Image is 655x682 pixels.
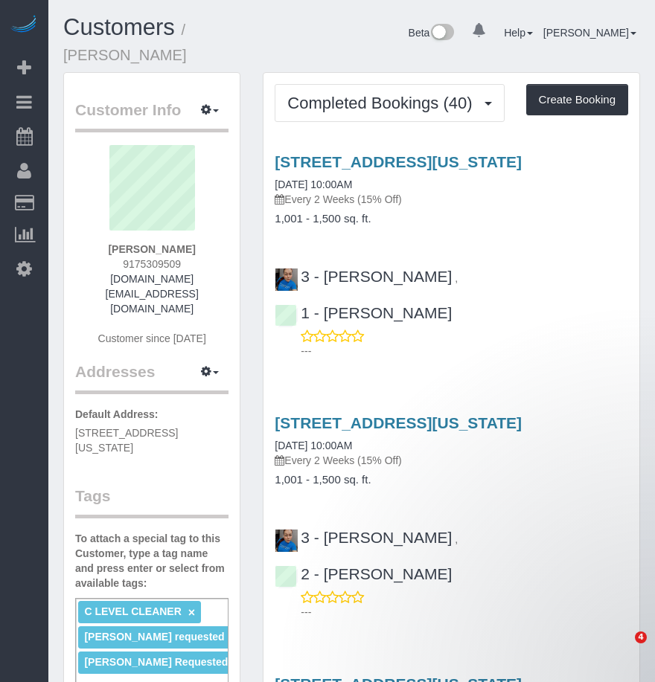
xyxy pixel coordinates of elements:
span: [PERSON_NAME] requested [84,631,224,643]
p: Every 2 Weeks (15% Off) [275,192,628,207]
span: , [455,272,458,284]
img: New interface [429,24,454,43]
span: 9175309509 [123,258,181,270]
a: Customers [63,14,175,40]
p: Every 2 Weeks (15% Off) [275,453,628,468]
label: Default Address: [75,407,159,422]
legend: Customer Info [75,99,229,132]
a: × [188,606,195,619]
a: 3 - [PERSON_NAME] [275,268,452,285]
a: [STREET_ADDRESS][US_STATE] [275,153,522,170]
a: [PERSON_NAME] [543,27,636,39]
span: Completed Bookings (40) [287,94,479,112]
a: [DATE] 10:00AM [275,440,352,451]
span: [PERSON_NAME] Requested [84,656,228,668]
span: [STREET_ADDRESS][US_STATE] [75,427,178,454]
legend: Tags [75,485,229,518]
button: Completed Bookings (40) [275,84,504,122]
button: Create Booking [526,84,628,115]
a: 1 - [PERSON_NAME] [275,304,452,321]
span: Customer since [DATE] [98,332,206,344]
a: 2 - [PERSON_NAME] [275,565,452,582]
img: 3 - Geraldin Bastidas [275,530,298,552]
img: Automaid Logo [9,15,39,36]
label: To attach a special tag to this Customer, type a tag name and press enter or select from availabl... [75,531,229,591]
h4: 1,001 - 1,500 sq. ft. [275,474,628,486]
span: 4 [635,631,647,643]
iframe: Intercom live chat [604,631,640,667]
h4: 1,001 - 1,500 sq. ft. [275,213,628,225]
p: --- [301,605,628,620]
p: --- [301,344,628,358]
a: [DATE] 10:00AM [275,178,352,190]
a: [DOMAIN_NAME][EMAIL_ADDRESS][DOMAIN_NAME] [106,273,199,315]
a: [STREET_ADDRESS][US_STATE] [275,414,522,431]
a: 3 - [PERSON_NAME] [275,529,452,546]
a: Beta [409,27,455,39]
img: 3 - Geraldin Bastidas [275,268,298,291]
a: Help [504,27,533,39]
strong: [PERSON_NAME] [108,243,195,255]
span: , [455,533,458,545]
span: C LEVEL CLEANER [84,605,181,617]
